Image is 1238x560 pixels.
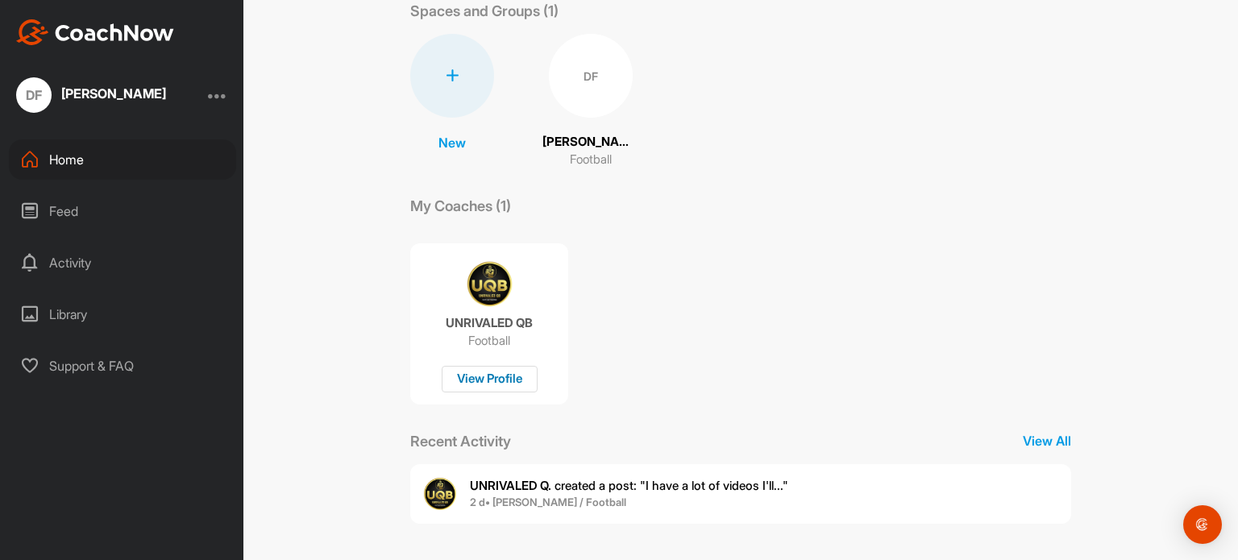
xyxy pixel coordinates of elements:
img: CoachNow [16,19,174,45]
div: View Profile [442,366,538,392]
b: 2 d • [PERSON_NAME] / Football [470,496,626,508]
p: Recent Activity [410,430,511,452]
p: New [438,133,466,152]
p: My Coaches (1) [410,195,511,217]
span: created a post : "I have a lot of videos I'll..." [470,478,788,493]
a: DF[PERSON_NAME]Football [542,34,639,169]
div: Open Intercom Messenger [1183,505,1222,544]
img: user avatar [422,476,458,512]
div: [PERSON_NAME] [61,87,166,100]
div: Support & FAQ [9,346,236,386]
div: Library [9,294,236,334]
p: [PERSON_NAME] [542,133,639,151]
div: Feed [9,191,236,231]
div: DF [16,77,52,113]
p: UNRIVALED QB [446,315,533,331]
p: View All [1023,431,1071,450]
p: Football [570,151,612,169]
div: DF [549,34,633,118]
img: coach avatar [465,259,514,309]
div: Activity [9,243,236,283]
div: Home [9,139,236,180]
b: UNRIVALED Q. [470,478,551,493]
p: Football [468,333,510,349]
